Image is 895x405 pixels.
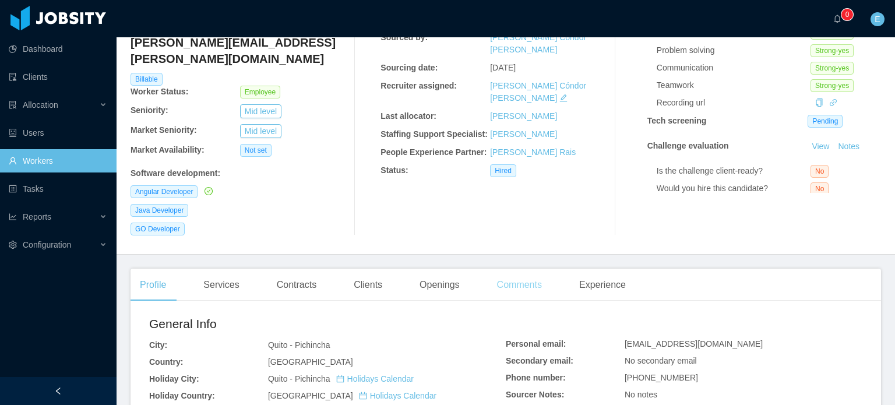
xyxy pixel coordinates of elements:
sup: 0 [841,9,853,20]
i: icon: setting [9,241,17,249]
div: Copy [815,97,823,109]
span: Billable [131,73,163,86]
span: Configuration [23,240,71,249]
b: Holiday City: [149,374,199,383]
div: Is the challenge client-ready? [657,165,811,177]
div: Contracts [267,269,326,301]
i: icon: calendar [359,392,367,400]
div: Profile [131,269,175,301]
strong: Challenge evaluation [647,141,729,150]
b: Last allocator: [380,111,436,121]
b: Phone number: [506,373,566,382]
i: icon: solution [9,101,17,109]
span: Java Developer [131,204,188,217]
a: icon: auditClients [9,65,107,89]
span: Quito - Pichincha [268,340,330,350]
button: Mid level [240,124,281,138]
span: Strong-yes [811,62,854,75]
span: [EMAIL_ADDRESS][DOMAIN_NAME] [625,339,763,348]
a: icon: profileTasks [9,177,107,200]
span: Reports [23,212,51,221]
b: Recruiter assigned: [380,81,457,90]
h2: General Info [149,315,506,333]
b: Software development : [131,168,220,178]
b: Sourcing date: [380,63,438,72]
b: City: [149,340,167,350]
span: Hired [490,164,516,177]
button: Mid level [240,104,281,118]
h4: [PERSON_NAME][EMAIL_ADDRESS][PERSON_NAME][DOMAIN_NAME] [131,34,350,67]
div: Problem solving [657,44,811,57]
span: No [811,165,829,178]
a: [PERSON_NAME] [490,111,557,121]
div: Clients [344,269,392,301]
span: Quito - Pichincha [268,374,414,383]
span: [GEOGRAPHIC_DATA] [268,357,353,367]
a: icon: link [829,98,837,107]
span: [DATE] [490,63,516,72]
b: Worker Status: [131,87,188,96]
b: Staffing Support Specialist: [380,129,488,139]
span: No [811,182,829,195]
div: Services [194,269,248,301]
i: icon: check-circle [205,187,213,195]
b: Country: [149,357,183,367]
b: Holiday Country: [149,391,215,400]
span: Strong-yes [811,44,854,57]
div: Teamwork [657,79,811,91]
a: icon: pie-chartDashboard [9,37,107,61]
i: icon: bell [833,15,841,23]
b: Status: [380,165,408,175]
a: [PERSON_NAME] Rais [490,147,576,157]
a: icon: check-circle [202,186,213,196]
a: icon: robotUsers [9,121,107,145]
a: icon: calendarHolidays Calendar [336,374,414,383]
span: Pending [808,115,843,128]
div: Comments [488,269,551,301]
div: Would you hire this candidate? [657,182,811,195]
div: Recording url [657,97,811,109]
a: View [808,142,833,151]
i: icon: calendar [336,375,344,383]
b: Secondary email: [506,356,573,365]
b: Sourcer Notes: [506,390,564,399]
a: icon: calendarHolidays Calendar [359,391,436,400]
b: Market Seniority: [131,125,197,135]
button: Notes [833,140,864,154]
b: People Experience Partner: [380,147,487,157]
b: Market Availability: [131,145,205,154]
strong: Tech screening [647,116,707,125]
span: No notes [625,390,657,399]
a: [PERSON_NAME] [490,129,557,139]
span: GO Developer [131,223,185,235]
i: icon: line-chart [9,213,17,221]
div: Communication [657,62,811,74]
div: Openings [410,269,469,301]
span: Not set [240,144,272,157]
b: Personal email: [506,339,566,348]
span: [PHONE_NUMBER] [625,373,698,382]
i: icon: link [829,98,837,107]
i: icon: copy [815,98,823,107]
span: Angular Developer [131,185,198,198]
span: Strong-yes [811,79,854,92]
div: Experience [570,269,635,301]
span: Allocation [23,100,58,110]
span: Employee [240,86,280,98]
span: No secondary email [625,356,697,365]
a: [PERSON_NAME] Cóndor [PERSON_NAME] [490,81,586,103]
b: Seniority: [131,105,168,115]
i: icon: edit [559,94,568,102]
span: E [875,12,880,26]
a: icon: userWorkers [9,149,107,172]
b: Sourced by: [380,33,428,42]
span: [GEOGRAPHIC_DATA] [268,391,436,400]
